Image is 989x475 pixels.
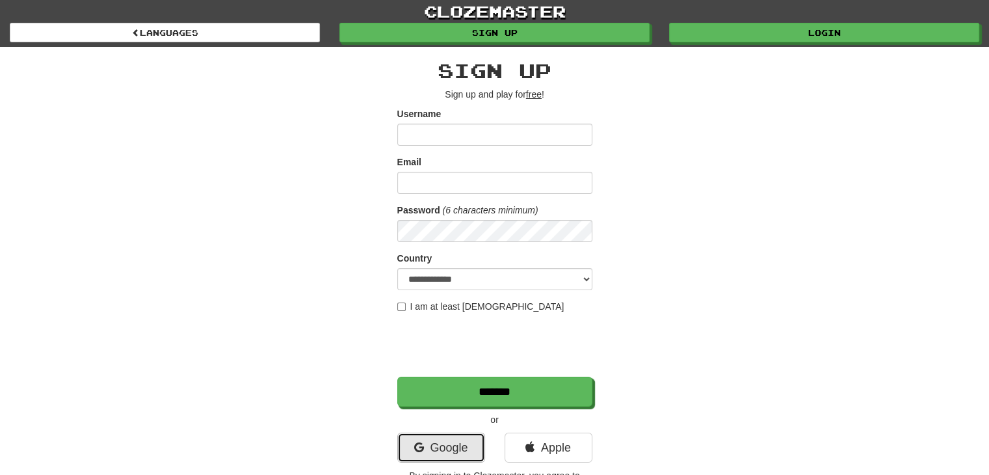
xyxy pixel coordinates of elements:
[397,413,592,426] p: or
[397,156,421,169] label: Email
[397,107,442,120] label: Username
[339,23,650,42] a: Sign up
[397,88,592,101] p: Sign up and play for !
[397,319,595,370] iframe: reCAPTCHA
[397,303,406,311] input: I am at least [DEMOGRAPHIC_DATA]
[397,300,564,313] label: I am at least [DEMOGRAPHIC_DATA]
[669,23,979,42] a: Login
[505,433,592,463] a: Apple
[443,205,538,215] em: (6 characters minimum)
[397,60,592,81] h2: Sign up
[397,204,440,217] label: Password
[397,252,432,265] label: Country
[397,433,485,463] a: Google
[526,89,542,100] u: free
[10,23,320,42] a: Languages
